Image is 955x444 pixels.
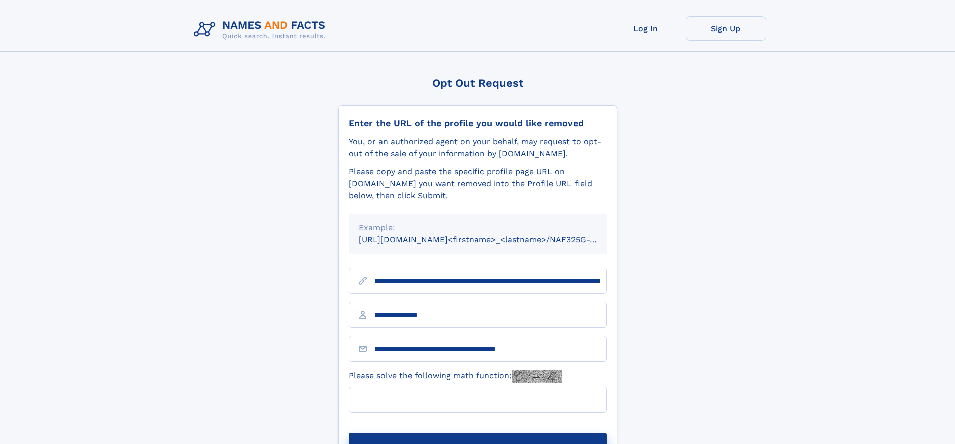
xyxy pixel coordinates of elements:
[349,370,562,383] label: Please solve the following math function:
[686,16,766,41] a: Sign Up
[606,16,686,41] a: Log In
[189,16,334,43] img: Logo Names and Facts
[349,118,607,129] div: Enter the URL of the profile you would like removed
[359,222,597,234] div: Example:
[338,77,617,89] div: Opt Out Request
[349,166,607,202] div: Please copy and paste the specific profile page URL on [DOMAIN_NAME] you want removed into the Pr...
[359,235,626,244] small: [URL][DOMAIN_NAME]<firstname>_<lastname>/NAF325G-xxxxxxxx
[349,136,607,160] div: You, or an authorized agent on your behalf, may request to opt-out of the sale of your informatio...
